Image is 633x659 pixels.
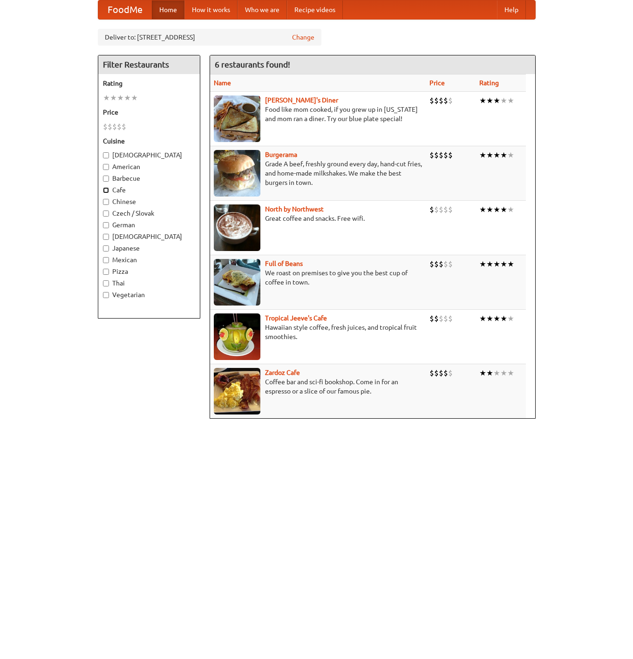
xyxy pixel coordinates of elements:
[103,232,195,241] label: [DEMOGRAPHIC_DATA]
[108,122,112,132] li: $
[112,122,117,132] li: $
[214,105,422,123] p: Food like mom cooked, if you grew up in [US_STATE] and mom ran a diner. Try our blue plate special!
[103,280,109,286] input: Thai
[434,150,439,160] li: $
[439,313,443,324] li: $
[214,214,422,223] p: Great coffee and snacks. Free wifi.
[486,313,493,324] li: ★
[103,108,195,117] h5: Price
[214,159,422,187] p: Grade A beef, freshly ground every day, hand-cut fries, and home-made milkshakes. We make the bes...
[117,122,122,132] li: $
[439,150,443,160] li: $
[439,259,443,269] li: $
[429,368,434,378] li: $
[103,187,109,193] input: Cafe
[214,204,260,251] img: north.jpg
[214,79,231,87] a: Name
[507,95,514,106] li: ★
[110,93,117,103] li: ★
[292,33,314,42] a: Change
[486,259,493,269] li: ★
[103,222,109,228] input: German
[103,257,109,263] input: Mexican
[507,204,514,215] li: ★
[434,95,439,106] li: $
[98,0,152,19] a: FoodMe
[103,255,195,265] label: Mexican
[493,313,500,324] li: ★
[215,60,290,69] ng-pluralize: 6 restaurants found!
[265,314,327,322] a: Tropical Jeeve's Cafe
[214,95,260,142] img: sallys.jpg
[429,150,434,160] li: $
[429,79,445,87] a: Price
[103,174,195,183] label: Barbecue
[479,368,486,378] li: ★
[265,96,338,104] a: [PERSON_NAME]'s Diner
[500,313,507,324] li: ★
[434,313,439,324] li: $
[429,95,434,106] li: $
[98,29,321,46] div: Deliver to: [STREET_ADDRESS]
[265,205,324,213] a: North by Northwest
[103,292,109,298] input: Vegetarian
[434,259,439,269] li: $
[479,313,486,324] li: ★
[497,0,526,19] a: Help
[448,95,453,106] li: $
[448,150,453,160] li: $
[448,204,453,215] li: $
[486,368,493,378] li: ★
[479,204,486,215] li: ★
[493,95,500,106] li: ★
[507,368,514,378] li: ★
[214,268,422,287] p: We roast on premises to give you the best cup of coffee in town.
[265,369,300,376] a: Zardoz Cafe
[117,93,124,103] li: ★
[434,204,439,215] li: $
[493,259,500,269] li: ★
[265,260,303,267] b: Full of Beans
[214,377,422,396] p: Coffee bar and sci-fi bookshop. Come in for an espresso or a slice of our famous pie.
[500,150,507,160] li: ★
[439,204,443,215] li: $
[103,267,195,276] label: Pizza
[448,368,453,378] li: $
[287,0,343,19] a: Recipe videos
[98,55,200,74] h4: Filter Restaurants
[184,0,238,19] a: How it works
[103,122,108,132] li: $
[429,259,434,269] li: $
[103,152,109,158] input: [DEMOGRAPHIC_DATA]
[443,313,448,324] li: $
[486,150,493,160] li: ★
[429,204,434,215] li: $
[443,150,448,160] li: $
[103,150,195,160] label: [DEMOGRAPHIC_DATA]
[507,259,514,269] li: ★
[103,164,109,170] input: American
[439,368,443,378] li: $
[103,209,195,218] label: Czech / Slovak
[429,313,434,324] li: $
[103,176,109,182] input: Barbecue
[486,204,493,215] li: ★
[214,323,422,341] p: Hawaiian style coffee, fresh juices, and tropical fruit smoothies.
[103,269,109,275] input: Pizza
[103,162,195,171] label: American
[439,95,443,106] li: $
[103,79,195,88] h5: Rating
[443,95,448,106] li: $
[122,122,126,132] li: $
[443,259,448,269] li: $
[434,368,439,378] li: $
[448,259,453,269] li: $
[507,313,514,324] li: ★
[103,185,195,195] label: Cafe
[500,204,507,215] li: ★
[103,220,195,230] label: German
